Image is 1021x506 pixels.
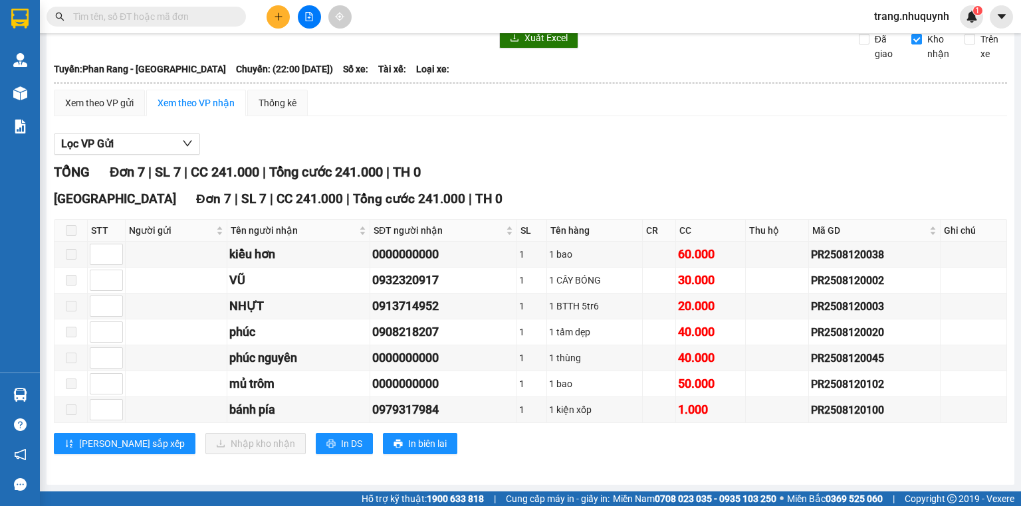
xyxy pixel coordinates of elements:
td: PR2508120020 [809,319,941,345]
b: Tuyến: Phan Rang - [GEOGRAPHIC_DATA] [54,64,226,74]
div: NHỰT [229,297,368,315]
button: printerIn DS [316,433,373,454]
div: PR2508120045 [811,350,938,367]
td: PR2508120002 [809,268,941,294]
span: caret-down [996,11,1008,23]
td: bánh pía [227,397,370,423]
span: ⚪️ [780,496,784,501]
span: | [184,164,187,180]
span: | [148,164,152,180]
span: Loại xe: [416,62,449,76]
span: Tên người nhận [231,223,356,238]
button: printerIn biên lai [383,433,457,454]
span: Mã GD [812,223,927,238]
span: Người gửi [129,223,213,238]
span: Trên xe [975,32,1008,61]
span: | [893,491,895,506]
span: | [494,491,496,506]
div: 50.000 [678,375,743,393]
span: TỔNG [54,164,90,180]
sup: 1 [973,6,982,15]
div: 1 bao [549,377,640,391]
div: 1 [519,273,545,288]
div: 1 thùng [549,351,640,365]
button: file-add [298,5,321,29]
strong: 0369 525 060 [826,493,883,504]
input: Tìm tên, số ĐT hoặc mã đơn [73,9,230,24]
img: warehouse-icon [13,86,27,100]
div: phúc nguyên [229,349,368,367]
div: 1 [519,402,545,417]
th: Thu hộ [746,220,809,242]
td: mủ trôm [227,371,370,397]
span: SĐT người nhận [374,223,503,238]
img: icon-new-feature [966,11,978,23]
img: logo-vxr [11,9,29,29]
div: mủ trôm [229,375,368,393]
div: Xem theo VP nhận [158,96,235,110]
th: SL [517,220,548,242]
div: 1 [519,247,545,262]
span: notification [14,448,27,461]
button: plus [267,5,290,29]
th: STT [88,220,126,242]
td: 0979317984 [370,397,517,423]
td: PR2508120038 [809,242,941,268]
span: Tài xế: [378,62,406,76]
span: | [235,191,238,207]
div: 0000000000 [372,245,514,264]
td: 0913714952 [370,294,517,319]
div: VŨ [229,271,368,290]
button: caret-down [990,5,1013,29]
span: | [263,164,266,180]
div: kiều hơn [229,245,368,264]
button: aim [328,5,352,29]
div: 1 BTTH 5tr6 [549,299,640,313]
div: 20.000 [678,297,743,315]
td: 0932320917 [370,268,517,294]
div: PR2508120102 [811,376,938,392]
td: phúc nguyên [227,345,370,371]
span: file-add [304,12,314,21]
img: warehouse-icon [13,53,27,67]
button: Lọc VP Gửi [54,133,200,155]
span: 1 [975,6,980,15]
span: Miền Bắc [787,491,883,506]
div: phúc [229,323,368,341]
div: 1 tấm dẹp [549,325,640,339]
span: In biên lai [408,436,447,451]
span: [GEOGRAPHIC_DATA] [54,191,176,207]
div: 40.000 [678,323,743,341]
div: Xem theo VP gửi [65,96,134,110]
div: 1 kiện xốp [549,402,640,417]
span: Đã giao [869,32,902,61]
button: downloadNhập kho nhận [205,433,306,454]
span: Miền Nam [613,491,776,506]
span: SL 7 [241,191,267,207]
span: CC 241.000 [191,164,259,180]
span: In DS [341,436,362,451]
span: | [469,191,472,207]
strong: 1900 633 818 [427,493,484,504]
div: 40.000 [678,349,743,367]
td: phúc [227,319,370,345]
div: PR2508120002 [811,272,938,289]
div: 1 bao [549,247,640,262]
span: Tổng cước 241.000 [269,164,383,180]
span: Chuyến: (22:00 [DATE]) [236,62,333,76]
div: 30.000 [678,271,743,290]
div: PR2508120038 [811,246,938,263]
span: Đơn 7 [196,191,231,207]
div: PR2508120020 [811,324,938,341]
span: | [270,191,273,207]
span: CC 241.000 [277,191,343,207]
div: PR2508120100 [811,402,938,418]
td: kiều hơn [227,242,370,268]
th: Tên hàng [547,220,643,242]
div: 1 [519,377,545,391]
div: PR2508120003 [811,298,938,315]
span: | [346,191,350,207]
div: 0979317984 [372,400,514,419]
span: message [14,478,27,491]
span: Xuất Excel [524,31,568,45]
